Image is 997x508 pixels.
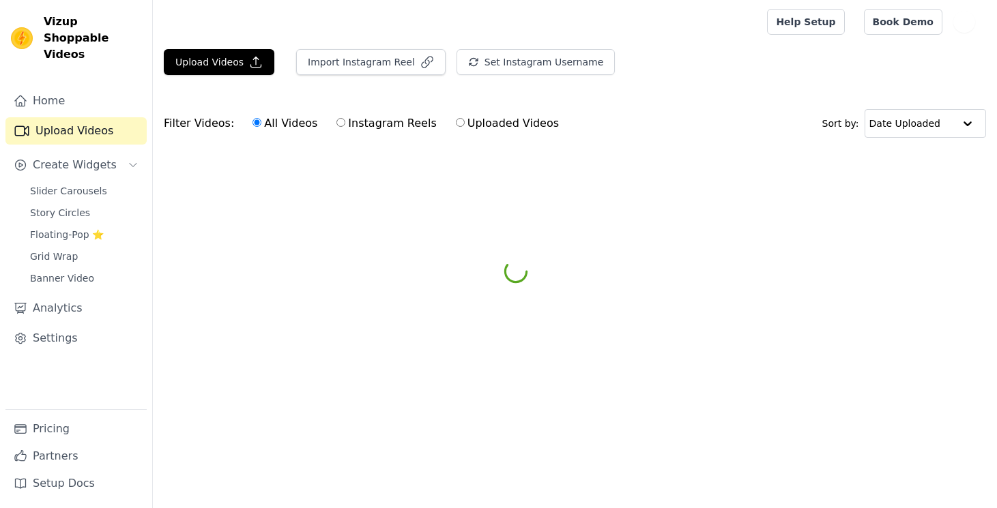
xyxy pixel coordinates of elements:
[22,247,147,266] a: Grid Wrap
[252,118,261,127] input: All Videos
[22,203,147,222] a: Story Circles
[5,443,147,470] a: Partners
[5,325,147,352] a: Settings
[30,184,107,198] span: Slider Carousels
[5,415,147,443] a: Pricing
[864,9,942,35] a: Book Demo
[5,295,147,322] a: Analytics
[22,269,147,288] a: Banner Video
[33,157,117,173] span: Create Widgets
[164,108,566,139] div: Filter Videos:
[296,49,446,75] button: Import Instagram Reel
[5,470,147,497] a: Setup Docs
[30,206,90,220] span: Story Circles
[30,228,104,241] span: Floating-Pop ⭐
[336,118,345,127] input: Instagram Reels
[22,181,147,200] a: Slider Carousels
[11,27,33,49] img: Vizup
[336,115,437,132] label: Instagram Reels
[767,9,844,35] a: Help Setup
[5,151,147,179] button: Create Widgets
[30,271,94,285] span: Banner Video
[5,87,147,115] a: Home
[455,115,560,132] label: Uploaded Videos
[5,117,147,145] a: Upload Videos
[252,115,318,132] label: All Videos
[822,109,987,138] div: Sort by:
[164,49,274,75] button: Upload Videos
[22,225,147,244] a: Floating-Pop ⭐
[456,118,465,127] input: Uploaded Videos
[30,250,78,263] span: Grid Wrap
[44,14,141,63] span: Vizup Shoppable Videos
[457,49,615,75] button: Set Instagram Username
